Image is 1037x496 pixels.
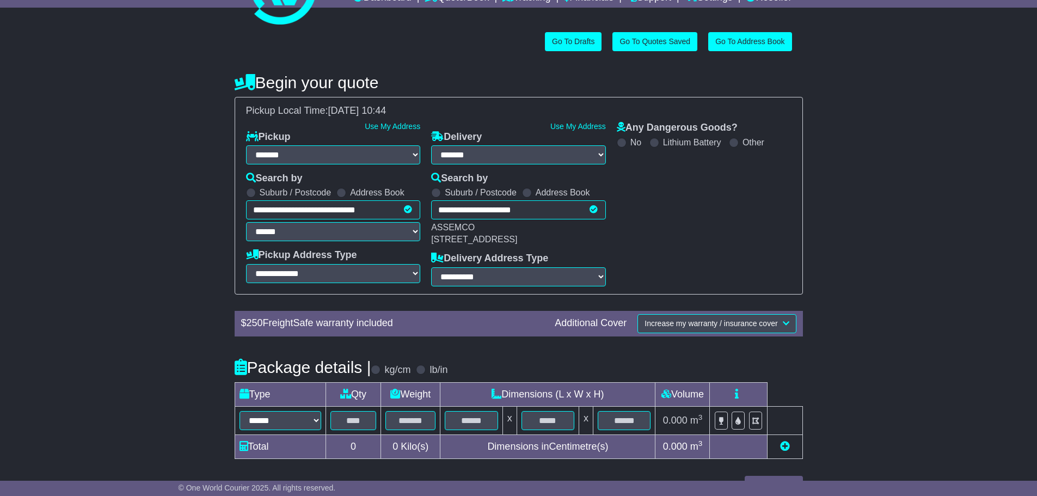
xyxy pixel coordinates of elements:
a: Go To Address Book [708,32,791,51]
span: [DATE] 10:44 [328,105,386,116]
label: Pickup [246,131,291,143]
td: Total [235,434,326,458]
label: No [630,137,641,148]
label: Pickup Address Type [246,249,357,261]
span: © One World Courier 2025. All rights reserved. [179,483,336,492]
td: Kilo(s) [381,434,440,458]
label: Delivery Address Type [431,253,548,265]
button: Get Quotes [745,476,803,495]
td: Dimensions (L x W x H) [440,382,655,406]
label: Lithium Battery [663,137,721,148]
a: Go To Drafts [545,32,602,51]
span: 0 [392,441,398,452]
label: kg/cm [384,364,410,376]
label: Address Book [536,187,590,198]
td: Dimensions in Centimetre(s) [440,434,655,458]
a: Go To Quotes Saved [612,32,697,51]
td: x [579,406,593,434]
a: Add new item [780,441,790,452]
span: m [690,415,703,426]
label: Other [743,137,764,148]
h4: Package details | [235,358,371,376]
a: Use My Address [550,122,606,131]
h4: Begin your quote [235,74,803,91]
a: Use My Address [365,122,420,131]
span: ASSEMCO [431,223,475,232]
label: Any Dangerous Goods? [617,122,738,134]
span: [STREET_ADDRESS] [431,235,517,244]
label: Suburb / Postcode [260,187,332,198]
button: Increase my warranty / insurance cover [637,314,796,333]
td: Qty [326,382,381,406]
label: Search by [431,173,488,185]
div: $ FreightSafe warranty included [236,317,550,329]
td: Type [235,382,326,406]
label: Suburb / Postcode [445,187,517,198]
div: Pickup Local Time: [241,105,797,117]
sup: 3 [698,413,703,421]
label: Search by [246,173,303,185]
label: Address Book [350,187,404,198]
td: x [502,406,517,434]
span: Increase my warranty / insurance cover [645,319,777,328]
td: Weight [381,382,440,406]
label: lb/in [429,364,447,376]
div: Additional Cover [549,317,632,329]
td: 0 [326,434,381,458]
span: 0.000 [663,441,688,452]
span: 250 [247,317,263,328]
label: Delivery [431,131,482,143]
span: 0.000 [663,415,688,426]
sup: 3 [698,439,703,448]
span: m [690,441,703,452]
td: Volume [655,382,710,406]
